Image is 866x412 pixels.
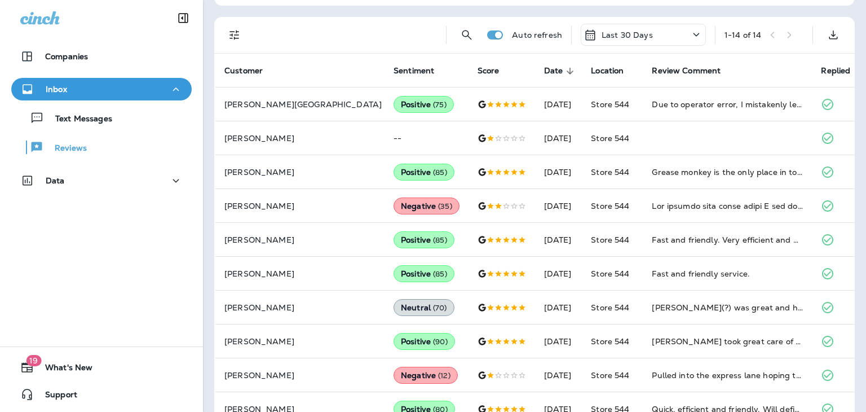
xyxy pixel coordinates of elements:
p: [PERSON_NAME] [224,168,375,177]
span: ( 75 ) [433,100,447,109]
td: [DATE] [535,325,582,358]
span: 19 [26,355,41,366]
span: ( 85 ) [433,269,447,279]
div: Positive [394,265,454,282]
span: Store 544 [591,370,629,380]
div: Positive [394,231,454,248]
button: Companies [11,45,192,68]
p: Last 30 Days [602,30,653,40]
p: Reviews [43,143,87,154]
button: Export as CSV [822,24,845,46]
p: [PERSON_NAME] [224,235,375,244]
div: Jared took great care of my car and kept me informed the whole time! [652,336,803,347]
td: [DATE] [535,155,582,189]
span: ( 85 ) [433,235,447,245]
div: Due to operator error, I mistakenly left an errorant reveiw. My apologies! Nothing but good thing... [652,99,803,110]
p: Data [46,176,65,185]
div: Fast and friendly service. [652,268,803,279]
div: Fast and friendly. Very efficient and did a great job. [652,234,803,246]
div: 1 - 14 of 14 [724,30,761,40]
span: Store 544 [591,235,629,245]
button: Collapse Sidebar [167,7,199,29]
span: Support [34,390,77,404]
div: Positive [394,96,454,113]
span: What's New [34,363,92,376]
p: [PERSON_NAME][GEOGRAPHIC_DATA] [224,100,375,109]
p: [PERSON_NAME] [224,201,375,211]
button: Reviews [11,135,192,159]
span: Location [591,66,638,76]
button: 19What's New [11,356,192,379]
span: Store 544 [591,336,629,347]
button: Search Reviews [456,24,478,46]
div: Positive [394,164,454,181]
span: Store 544 [591,133,629,143]
td: [DATE] [535,189,582,223]
p: [PERSON_NAME] [224,337,375,346]
span: Date [544,66,563,76]
p: [PERSON_NAME] [224,134,375,143]
span: Store 544 [591,167,629,177]
span: Score [478,66,500,76]
div: Noelle(?) was great and had a great attitude, she did not make me feel pressured to purchase addi... [652,302,803,313]
span: Customer [224,66,277,76]
span: Review Comment [652,66,735,76]
td: [DATE] [535,257,582,291]
span: ( 70 ) [433,303,447,313]
button: Inbox [11,78,192,100]
span: ( 90 ) [433,337,448,347]
span: ( 85 ) [433,168,447,177]
button: Filters [223,24,246,46]
td: [DATE] [535,87,582,121]
div: The service went great until I was paying and looked at my paper work and found that they had ent... [652,200,803,212]
td: [DATE] [535,121,582,155]
div: Grease monkey is the only place in town I trust for oil changes. Great fast service. [652,166,803,178]
span: ( 35 ) [438,201,452,211]
span: Customer [224,66,263,76]
span: Location [591,66,624,76]
td: [DATE] [535,291,582,325]
span: Date [544,66,578,76]
span: ( 12 ) [438,371,450,380]
div: Negative [394,198,459,214]
p: Companies [45,52,88,61]
div: Negative [394,367,458,384]
span: Store 544 [591,99,629,109]
td: -- [385,121,469,155]
span: Review Comment [652,66,721,76]
p: [PERSON_NAME] [224,371,375,380]
span: Score [478,66,514,76]
button: Data [11,169,192,192]
span: Replied [821,66,865,76]
div: Pulled into the express lane hoping to be out in 30mins, employee asked me to pull into the full-... [652,370,803,381]
span: Store 544 [591,303,629,313]
td: [DATE] [535,223,582,257]
p: [PERSON_NAME] [224,269,375,278]
span: Store 544 [591,201,629,211]
span: Store 544 [591,269,629,279]
p: Auto refresh [512,30,562,40]
div: Neutral [394,299,454,316]
button: Support [11,383,192,406]
p: Inbox [46,85,67,94]
td: [DATE] [535,358,582,392]
span: Sentiment [394,66,449,76]
span: Sentiment [394,66,434,76]
p: Text Messages [44,114,112,125]
span: Replied [821,66,850,76]
p: [PERSON_NAME] [224,303,375,312]
div: Positive [394,333,455,350]
button: Text Messages [11,106,192,130]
